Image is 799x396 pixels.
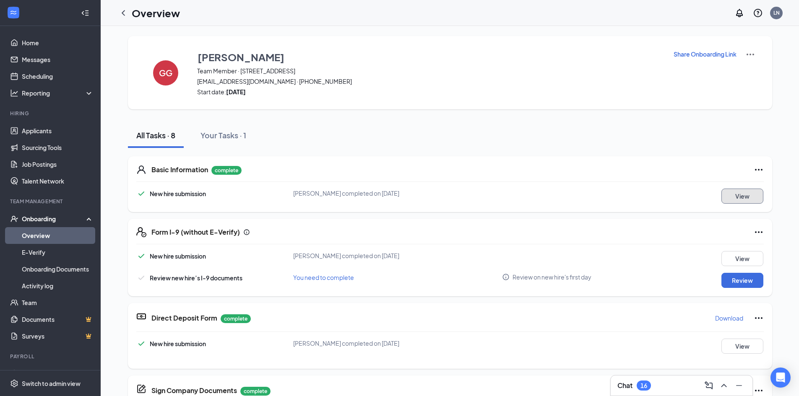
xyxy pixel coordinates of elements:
a: Sourcing Tools [22,139,94,156]
div: Reporting [22,89,94,97]
svg: QuestionInfo [753,8,763,18]
p: Download [715,314,743,322]
div: Team Management [10,198,92,205]
button: [PERSON_NAME] [197,49,663,65]
h5: Direct Deposit Form [151,313,217,323]
p: Share Onboarding Link [674,50,737,58]
h5: Basic Information [151,165,208,174]
div: Your Tasks · 1 [200,130,246,140]
a: Job Postings [22,156,94,173]
span: [EMAIL_ADDRESS][DOMAIN_NAME] · [PHONE_NUMBER] [197,77,663,85]
svg: Checkmark [136,339,146,349]
a: Messages [22,51,94,68]
div: All Tasks · 8 [136,130,175,140]
svg: WorkstreamLogo [9,8,18,17]
a: DocumentsCrown [22,311,94,328]
a: Scheduling [22,68,94,85]
button: Download [715,311,744,325]
svg: Analysis [10,89,18,97]
span: New hire submission [150,340,206,347]
span: Review on new hire's first day [513,273,591,281]
svg: ChevronLeft [118,8,128,18]
svg: Collapse [81,9,89,17]
h3: [PERSON_NAME] [198,50,284,64]
svg: Minimize [734,380,744,391]
p: complete [240,387,271,396]
svg: ChevronUp [719,380,729,391]
svg: FormI9EVerifyIcon [136,227,146,237]
span: Team Member · [STREET_ADDRESS] [197,67,663,75]
span: Start date: [197,88,663,96]
a: PayrollCrown [22,365,94,382]
svg: Info [502,273,510,281]
span: [PERSON_NAME] completed on [DATE] [293,252,399,259]
button: Share Onboarding Link [673,49,737,59]
span: New hire submission [150,190,206,197]
svg: DirectDepositIcon [136,311,146,321]
span: Review new hire’s I-9 documents [150,274,242,282]
svg: Checkmark [136,273,146,283]
div: Switch to admin view [22,379,81,388]
span: [PERSON_NAME] completed on [DATE] [293,189,399,197]
p: complete [211,166,242,175]
a: Applicants [22,122,94,139]
button: Review [721,273,763,288]
svg: Settings [10,379,18,388]
a: Overview [22,227,94,244]
a: Onboarding Documents [22,261,94,277]
svg: Ellipses [754,227,764,237]
svg: Ellipses [754,313,764,323]
button: GG [145,49,187,96]
a: Team [22,294,94,311]
div: Open Intercom Messenger [770,368,791,388]
h4: GG [159,70,172,76]
svg: Ellipses [754,386,764,396]
a: Activity log [22,277,94,294]
h3: Chat [617,381,632,390]
strong: [DATE] [226,88,246,96]
button: View [721,189,763,204]
a: E-Verify [22,244,94,261]
img: More Actions [745,49,755,60]
div: Onboarding [22,215,86,223]
svg: CompanyDocumentIcon [136,384,146,394]
h1: Overview [132,6,180,20]
p: complete [221,314,251,323]
span: New hire submission [150,252,206,260]
svg: Checkmark [136,189,146,199]
span: [PERSON_NAME] completed on [DATE] [293,339,399,347]
a: SurveysCrown [22,328,94,344]
button: View [721,339,763,354]
svg: UserCheck [10,215,18,223]
a: Home [22,34,94,51]
svg: Notifications [734,8,744,18]
button: View [721,251,763,266]
button: Minimize [732,379,746,392]
h5: Form I-9 (without E-Verify) [151,228,240,237]
button: ComposeMessage [702,379,716,392]
svg: ComposeMessage [704,380,714,391]
h5: Sign Company Documents [151,386,237,395]
span: You need to complete [293,274,354,281]
div: Hiring [10,110,92,117]
button: ChevronUp [717,379,731,392]
svg: Ellipses [754,165,764,175]
div: LN [773,9,780,16]
svg: Checkmark [136,251,146,261]
svg: User [136,165,146,175]
svg: Info [243,229,250,236]
div: Payroll [10,353,92,360]
div: 16 [640,382,647,389]
a: Talent Network [22,173,94,189]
